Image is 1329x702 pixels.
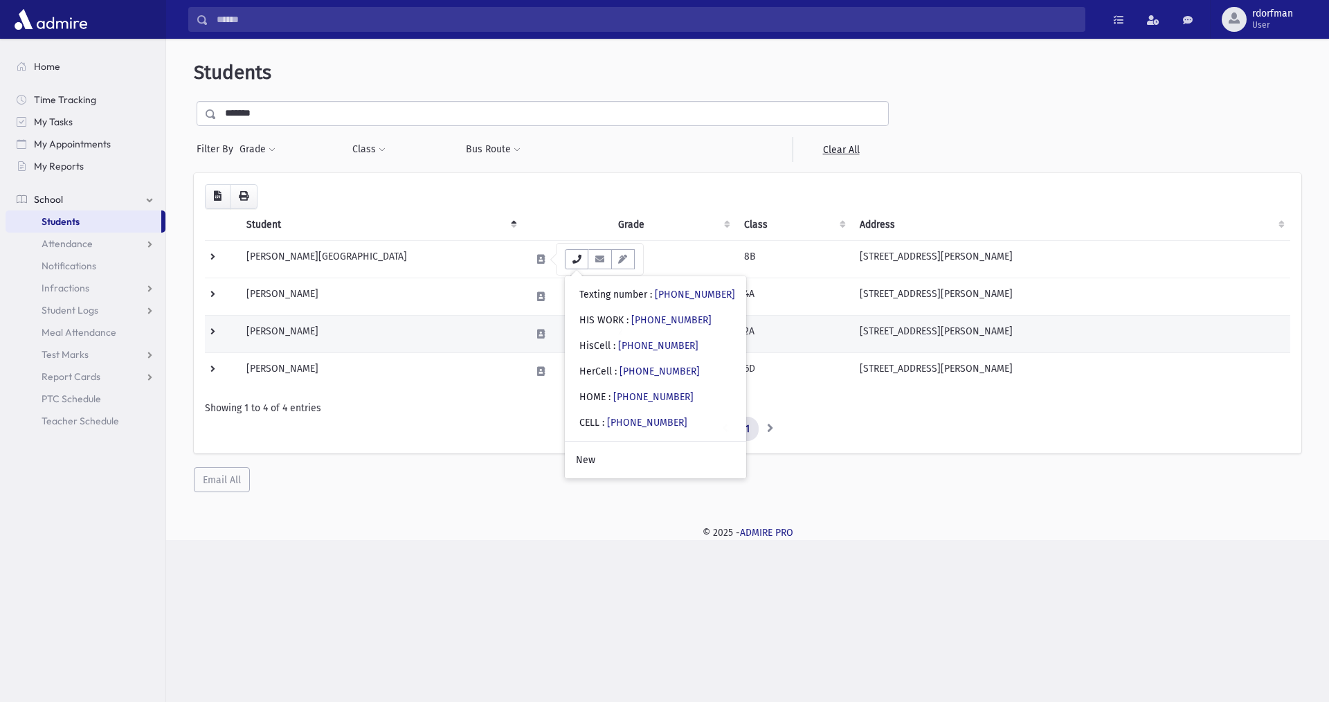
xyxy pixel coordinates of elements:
td: [STREET_ADDRESS][PERSON_NAME] [851,352,1290,390]
td: [STREET_ADDRESS][PERSON_NAME] [851,278,1290,315]
span: My Reports [34,160,84,172]
span: : [626,314,629,326]
a: Attendance [6,233,165,255]
img: AdmirePro [11,6,91,33]
div: © 2025 - [188,525,1307,540]
span: User [1252,19,1293,30]
a: [PHONE_NUMBER] [613,391,694,403]
a: My Reports [6,155,165,177]
td: [PERSON_NAME] [238,315,522,352]
span: PTC Schedule [42,393,101,405]
span: Meal Attendance [42,326,116,339]
div: Showing 1 to 4 of 4 entries [205,401,1290,415]
a: School [6,188,165,210]
button: Print [230,184,257,209]
th: Grade: activate to sort column ascending [610,209,736,241]
div: Texting number [579,287,735,302]
span: Test Marks [42,348,89,361]
span: Attendance [42,237,93,250]
div: HOME [579,390,694,404]
span: Notifications [42,260,96,272]
td: [PERSON_NAME][GEOGRAPHIC_DATA] [238,240,522,278]
a: Test Marks [6,343,165,366]
th: Student: activate to sort column descending [238,209,522,241]
th: Class: activate to sort column ascending [736,209,851,241]
a: New [565,447,746,473]
span: rdorfman [1252,8,1293,19]
td: [PERSON_NAME] [238,278,522,315]
a: Students [6,210,161,233]
span: : [650,289,652,300]
button: Bus Route [465,137,521,162]
div: HerCell [579,364,700,379]
span: Teacher Schedule [42,415,119,427]
td: 8B [736,240,851,278]
a: [PHONE_NUMBER] [607,417,687,429]
a: Notifications [6,255,165,277]
button: Grade [239,137,276,162]
span: Students [42,215,80,228]
div: HisCell [579,339,698,353]
td: [STREET_ADDRESS][PERSON_NAME] [851,315,1290,352]
a: Teacher Schedule [6,410,165,432]
a: Report Cards [6,366,165,388]
a: Home [6,55,165,78]
span: Home [34,60,60,73]
td: 4A [736,278,851,315]
a: Clear All [793,137,889,162]
span: Filter By [197,142,239,156]
th: Address: activate to sort column ascending [851,209,1290,241]
a: Time Tracking [6,89,165,111]
a: [PHONE_NUMBER] [655,289,735,300]
div: HIS WORK [579,313,712,327]
a: Student Logs [6,299,165,321]
a: PTC Schedule [6,388,165,410]
input: Search [208,7,1085,32]
a: 1 [736,417,759,442]
a: ADMIRE PRO [740,527,793,539]
button: Class [352,137,386,162]
span: My Appointments [34,138,111,150]
span: : [615,366,617,377]
span: Student Logs [42,304,98,316]
span: : [608,391,611,403]
td: 2A [736,315,851,352]
td: [PERSON_NAME] [238,352,522,390]
button: Email All [194,467,250,492]
td: [STREET_ADDRESS][PERSON_NAME] [851,240,1290,278]
a: My Appointments [6,133,165,155]
button: CSV [205,184,230,209]
td: 8 [610,240,736,278]
td: 6D [736,352,851,390]
span: : [613,340,615,352]
span: My Tasks [34,116,73,128]
a: [PHONE_NUMBER] [631,314,712,326]
span: Time Tracking [34,93,96,106]
span: : [602,417,604,429]
span: School [34,193,63,206]
a: [PHONE_NUMBER] [618,340,698,352]
span: Infractions [42,282,89,294]
button: Email Templates [611,249,635,269]
a: Infractions [6,277,165,299]
div: CELL [579,415,687,430]
a: Meal Attendance [6,321,165,343]
span: Report Cards [42,370,100,383]
a: [PHONE_NUMBER] [620,366,700,377]
a: My Tasks [6,111,165,133]
span: Students [194,61,271,84]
